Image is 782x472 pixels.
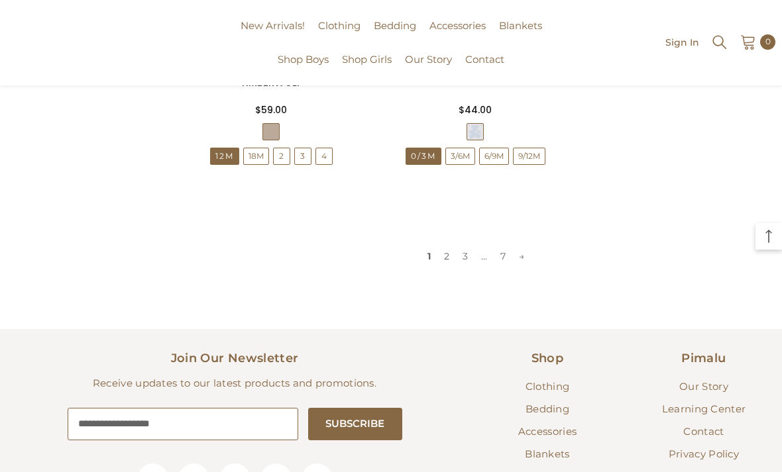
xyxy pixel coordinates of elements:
h2: Shop [479,349,616,367]
span: 2 [273,148,290,165]
span: 4 [315,148,333,165]
p: Receive updates to our latest products and promotions. [10,375,459,391]
span: New Arrivals! [241,19,305,32]
a: Pimalu [7,38,48,48]
span: $44.00 [459,103,492,117]
a: → [512,246,531,266]
h2: Pimalu [636,349,772,367]
a: 2 [437,246,456,266]
span: 2 [274,148,290,164]
span: 3 [295,148,311,164]
a: Our Story [398,52,459,85]
span: 3/6M [446,148,475,164]
span: 6/9M [480,148,508,164]
span: 4 [316,148,332,164]
span: Our Story [679,380,728,393]
button: Submit [308,408,402,440]
h2: Join Our Newsletter [10,349,459,367]
span: TEDDY BEAR (BLUE) [467,123,484,140]
a: Clothing [311,18,367,52]
a: Bedding [367,18,423,52]
span: Contact [465,53,504,66]
span: 12M [210,148,239,165]
span: 18M [244,148,268,164]
a: Our Story [679,375,728,398]
a: Learning Center [662,398,746,420]
span: Sign In [665,38,699,47]
span: 0/3M [406,148,441,164]
span: 6/9M [479,148,509,165]
span: 9/12M [513,148,545,165]
span: Our Story [405,53,452,66]
span: Shop Girls [342,53,392,66]
a: Accessories [518,420,577,443]
a: Contact [683,420,724,443]
span: Contact [683,425,724,438]
span: 3/6M [445,148,475,165]
a: New Arrivals! [234,18,311,52]
span: 0/3M [406,148,441,165]
span: TIMBERWOLF [262,123,280,140]
span: … [475,246,494,266]
span: Shop Boys [278,53,329,66]
a: Bedding [526,398,569,420]
a: Accessories [423,18,492,52]
span: 1 [421,246,437,266]
a: Shop Boys [271,52,335,85]
span: Clothing [526,380,569,393]
a: Shop Girls [335,52,398,85]
span: Blankets [499,19,542,32]
a: Clothing [526,375,569,398]
summary: Search [711,32,728,51]
span: 9/12M [514,148,545,164]
span: Bedding [374,19,416,32]
span: Learning Center [662,402,746,415]
span: Clothing [318,19,361,32]
a: Blankets [492,18,549,52]
a: 3 [456,246,475,266]
span: 12M [211,148,239,164]
span: Blankets [525,448,569,460]
span: $59.00 [255,103,287,117]
span: 18M [243,148,269,165]
a: Sign In [665,37,699,47]
a: Privacy Policy [669,443,739,465]
span: Accessories [429,19,486,32]
a: Blankets [525,443,569,465]
span: 0 [765,34,771,49]
a: 7 [494,246,512,266]
a: Contact [459,52,511,85]
span: Accessories [518,425,577,438]
span: Privacy Policy [669,448,739,460]
span: 3 [294,148,311,165]
span: Bedding [526,402,569,415]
